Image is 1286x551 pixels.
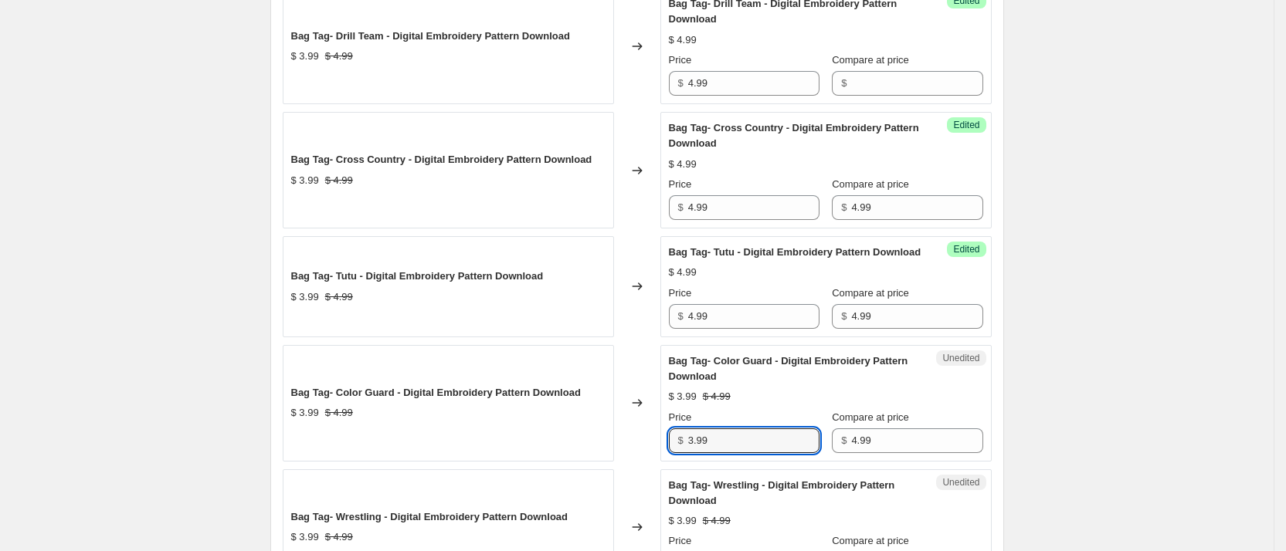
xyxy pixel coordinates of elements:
[291,387,581,398] span: Bag Tag- Color Guard - Digital Embroidery Pattern Download
[291,405,319,421] div: $ 3.99
[291,529,319,545] div: $ 3.99
[703,389,731,404] strike: $ 4.99
[669,246,921,258] span: Bag Tag- Tutu - Digital Embroidery Pattern Download
[669,32,697,48] div: $ 4.99
[291,270,544,282] span: Bag Tag- Tutu - Digital Embroidery Pattern Download
[325,529,353,545] strike: $ 4.99
[832,54,909,66] span: Compare at price
[669,513,697,529] div: $ 3.99
[325,173,353,188] strike: $ 4.99
[669,479,895,506] span: Bag Tag- Wrestling - Digital Embroidery Pattern Download
[291,30,570,42] span: Bag Tag- Drill Team - Digital Embroidery Pattern Download
[832,535,909,546] span: Compare at price
[291,154,592,165] span: Bag Tag- Cross Country - Digital Embroidery Pattern Download
[291,289,319,305] div: $ 3.99
[832,411,909,423] span: Compare at price
[841,201,847,213] span: $
[832,287,909,299] span: Compare at price
[703,513,731,529] strike: $ 4.99
[669,178,692,190] span: Price
[669,535,692,546] span: Price
[669,157,697,172] div: $ 4.99
[669,265,697,280] div: $ 4.99
[678,434,684,446] span: $
[953,119,979,131] span: Edited
[942,352,979,364] span: Unedited
[669,122,919,149] span: Bag Tag- Cross Country - Digital Embroidery Pattern Download
[841,434,847,446] span: $
[669,355,908,382] span: Bag Tag- Color Guard - Digital Embroidery Pattern Download
[841,77,847,89] span: $
[325,289,353,305] strike: $ 4.99
[841,310,847,322] span: $
[325,49,353,64] strike: $ 4.99
[678,201,684,213] span: $
[669,54,692,66] span: Price
[325,405,353,421] strike: $ 4.99
[832,178,909,190] span: Compare at price
[678,310,684,322] span: $
[291,49,319,64] div: $ 3.99
[291,511,568,522] span: Bag Tag- Wrestling - Digital Embroidery Pattern Download
[669,389,697,404] div: $ 3.99
[942,476,979,488] span: Unedited
[953,243,979,255] span: Edited
[678,77,684,89] span: $
[291,173,319,188] div: $ 3.99
[669,287,692,299] span: Price
[669,411,692,423] span: Price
